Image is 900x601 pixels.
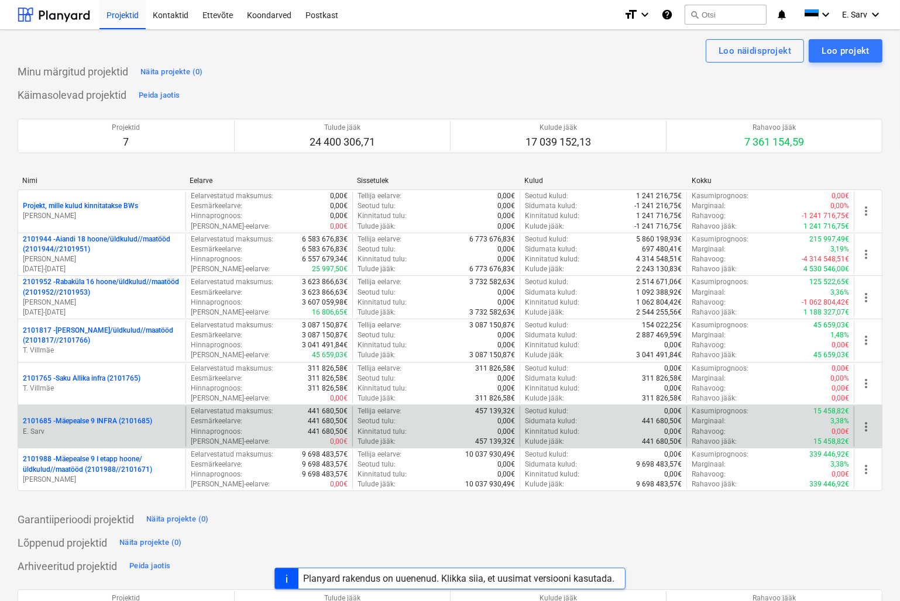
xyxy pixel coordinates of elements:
[497,330,515,340] p: 0,00€
[859,247,873,261] span: more_vert
[642,416,682,426] p: 441 680,50€
[692,350,737,360] p: Rahavoo jääk :
[719,43,791,58] div: Loo näidisprojekt
[692,201,726,211] p: Marginaal :
[636,350,682,360] p: 3 041 491,84€
[358,288,396,298] p: Seotud tulu :
[358,308,396,317] p: Tulude jääk :
[692,374,726,384] p: Marginaal :
[525,350,564,360] p: Kulude jääk :
[822,43,870,58] div: Loo projekt
[692,288,726,298] p: Marginaal :
[692,479,737,489] p: Rahavoo jääk :
[809,479,849,489] p: 339 446,92€
[330,191,348,201] p: 0,00€
[664,469,682,479] p: 0,00€
[497,244,515,254] p: 0,00€
[23,234,181,275] div: 2101944 -Aiandi 18 hoone/üldkulud//maatööd (2101944//2101951)[PERSON_NAME][DATE]-[DATE]
[312,308,348,317] p: 16 806,65€
[525,123,591,133] p: Kulude jääk
[191,211,242,221] p: Hinnaprognoos :
[302,254,348,264] p: 6 557 679,34€
[358,460,396,469] p: Seotud tulu :
[191,191,273,201] p: Eelarvestatud maksumus :
[22,177,180,185] div: Nimi
[358,201,396,211] p: Seotud tulu :
[116,533,185,552] button: Näita projekte (0)
[358,244,396,254] p: Seotud tulu :
[525,277,568,287] p: Seotud kulud :
[358,330,396,340] p: Seotud tulu :
[636,211,682,221] p: 1 241 716,75€
[302,288,348,298] p: 3 623 866,63€
[23,326,181,346] p: 2101817 - [PERSON_NAME]/üldkulud//maatööd (2101817//2101766)
[358,416,396,426] p: Seotud tulu :
[469,320,515,330] p: 3 087 150,87€
[23,277,181,317] div: 2101952 -Rabaküla 16 hoone/üldkulud//maatööd (2101952//2101953)[PERSON_NAME][DATE]-[DATE]
[802,298,849,308] p: -1 062 804,42€
[525,330,577,340] p: Sidumata kulud :
[525,406,568,416] p: Seotud kulud :
[191,277,273,287] p: Eelarvestatud maksumus :
[191,364,273,374] p: Eelarvestatud maksumus :
[692,364,748,374] p: Kasumiprognoos :
[636,288,682,298] p: 1 092 388,92€
[525,211,579,221] p: Kinnitatud kulud :
[803,222,849,232] p: 1 241 716,75€
[302,460,348,469] p: 9 698 483,57€
[330,201,348,211] p: 0,00€
[191,264,270,274] p: [PERSON_NAME]-eelarve :
[636,308,682,317] p: 2 544 255,56€
[525,450,568,460] p: Seotud kulud :
[23,277,181,297] p: 2101952 - Rabaküla 16 hoone/üldkulud//maatööd (2101952//2101953)
[302,244,348,254] p: 6 583 676,83€
[358,384,407,393] p: Kinnitatud tulu :
[358,298,407,308] p: Kinnitatud tulu :
[23,298,181,308] p: [PERSON_NAME]
[358,437,396,447] p: Tulude jääk :
[302,234,348,244] p: 6 583 676,83€
[832,393,849,403] p: 0,00€
[638,8,652,22] i: keyboard_arrow_down
[525,437,564,447] p: Kulude jääk :
[744,123,804,133] p: Rahavoo jääk
[692,427,726,437] p: Rahavoog :
[23,211,181,221] p: [PERSON_NAME]
[191,479,270,489] p: [PERSON_NAME]-eelarve :
[692,234,748,244] p: Kasumiprognoos :
[23,475,181,485] p: [PERSON_NAME]
[692,416,726,426] p: Marginaal :
[692,277,748,287] p: Kasumiprognoos :
[23,416,181,436] div: 2101685 -Mäepealse 9 INFRA (2101685)E. Sarv
[525,384,579,393] p: Kinnitatud kulud :
[146,513,209,526] div: Näita projekte (0)
[23,454,181,474] p: 2101988 - Mäepealse 9 I etapp hoone/üldkulud//maatööd (2101988//2101671)
[302,330,348,340] p: 3 087 150,87€
[525,460,577,469] p: Sidumata kulud :
[832,469,849,479] p: 0,00€
[819,8,833,22] i: keyboard_arrow_down
[832,384,849,393] p: 0,00€
[358,222,396,232] p: Tulude jääk :
[692,298,726,308] p: Rahavoog :
[692,254,726,264] p: Rahavoog :
[23,326,181,355] div: 2101817 -[PERSON_NAME]/üldkulud//maatööd (2101817//2101766)T. Villmäe
[469,308,515,317] p: 3 732 582,63€
[358,450,401,460] p: Tellija eelarve :
[310,123,375,133] p: Tulude jääk
[308,364,348,374] p: 311 826,58€
[330,479,348,489] p: 0,00€
[358,350,396,360] p: Tulude jääk :
[191,350,270,360] p: [PERSON_NAME]-eelarve :
[191,234,273,244] p: Eelarvestatud maksumus :
[191,450,273,460] p: Eelarvestatud maksumus :
[636,479,682,489] p: 9 698 483,57€
[191,406,273,416] p: Eelarvestatud maksumus :
[692,340,726,350] p: Rahavoog :
[802,254,849,264] p: -4 314 548,51€
[642,393,682,403] p: 311 826,58€
[744,135,804,149] p: 7 361 154,59
[832,364,849,374] p: 0,00€
[191,308,270,317] p: [PERSON_NAME]-eelarve :
[859,377,873,391] span: more_vert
